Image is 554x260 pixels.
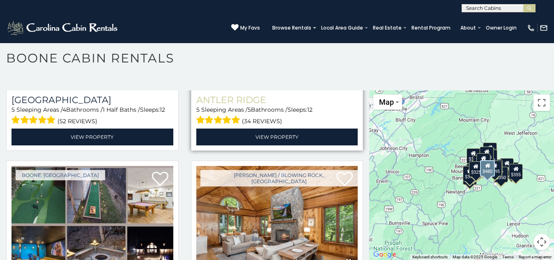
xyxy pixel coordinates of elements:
a: View Property [196,129,358,145]
a: Add to favorites [152,171,168,188]
div: $930 [500,158,514,174]
a: [PERSON_NAME] / Blowing Rock, [GEOGRAPHIC_DATA] [200,170,358,186]
h3: Diamond Creek Lodge [11,94,173,106]
span: Map data ©2025 Google [453,255,497,259]
a: Real Estate [369,22,406,34]
div: $210 [476,153,490,169]
a: Browse Rentals [268,22,315,34]
div: $375 [463,166,477,181]
div: Sleeping Areas / Bathrooms / Sleeps: [11,106,173,127]
button: Change map style [373,94,402,110]
button: Toggle fullscreen view [533,94,550,111]
span: Map [379,98,394,106]
a: Report a map error [519,255,552,259]
span: (34 reviews) [242,116,282,127]
span: 5 [196,106,200,113]
div: $325 [469,161,483,177]
div: $695 [488,161,502,176]
div: $350 [494,167,508,182]
div: $345 [463,169,477,185]
a: About [456,22,480,34]
span: (52 reviews) [57,116,97,127]
a: Terms [502,255,514,259]
span: 4 [62,106,66,113]
img: Google [371,249,398,260]
span: 12 [160,106,165,113]
a: Antler Ridge [196,94,358,106]
div: $320 [480,146,494,162]
button: Map camera controls [533,234,550,250]
div: Sleeping Areas / Bathrooms / Sleeps: [196,106,358,127]
a: Rental Program [407,22,455,34]
div: $525 [483,142,497,158]
a: Local Area Guide [317,22,367,34]
a: Boone, [GEOGRAPHIC_DATA] [16,170,105,180]
span: My Favs [240,24,260,32]
a: Owner Login [482,22,521,34]
button: Keyboard shortcuts [412,254,448,260]
div: $305 [467,148,480,163]
div: $480 [480,160,495,176]
a: [GEOGRAPHIC_DATA] [11,94,173,106]
div: $355 [509,164,523,179]
img: White-1-2.png [6,20,120,36]
a: My Favs [231,24,260,32]
a: Open this area in Google Maps (opens a new window) [371,249,398,260]
span: 5 [248,106,251,113]
span: 5 [11,106,15,113]
span: 1 Half Baths / [103,106,140,113]
img: phone-regular-white.png [527,24,535,32]
span: 12 [307,106,313,113]
a: View Property [11,129,173,145]
img: mail-regular-white.png [540,24,548,32]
